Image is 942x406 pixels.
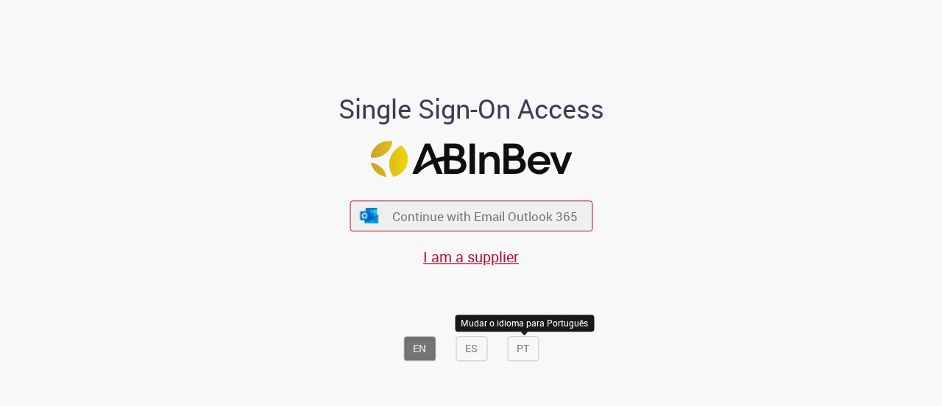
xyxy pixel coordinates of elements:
[507,336,539,361] button: PT
[370,141,572,177] img: Logo ABInBev
[423,247,519,267] a: I am a supplier
[403,336,436,361] button: EN
[456,336,487,361] button: ES
[392,208,578,225] span: Continue with Email Outlook 365
[455,315,594,332] div: Mudar o idioma para Português
[350,201,592,231] button: ícone Azure/Microsoft 360 Continue with Email Outlook 365
[359,208,380,223] img: ícone Azure/Microsoft 360
[267,94,676,124] h1: Single Sign-On Access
